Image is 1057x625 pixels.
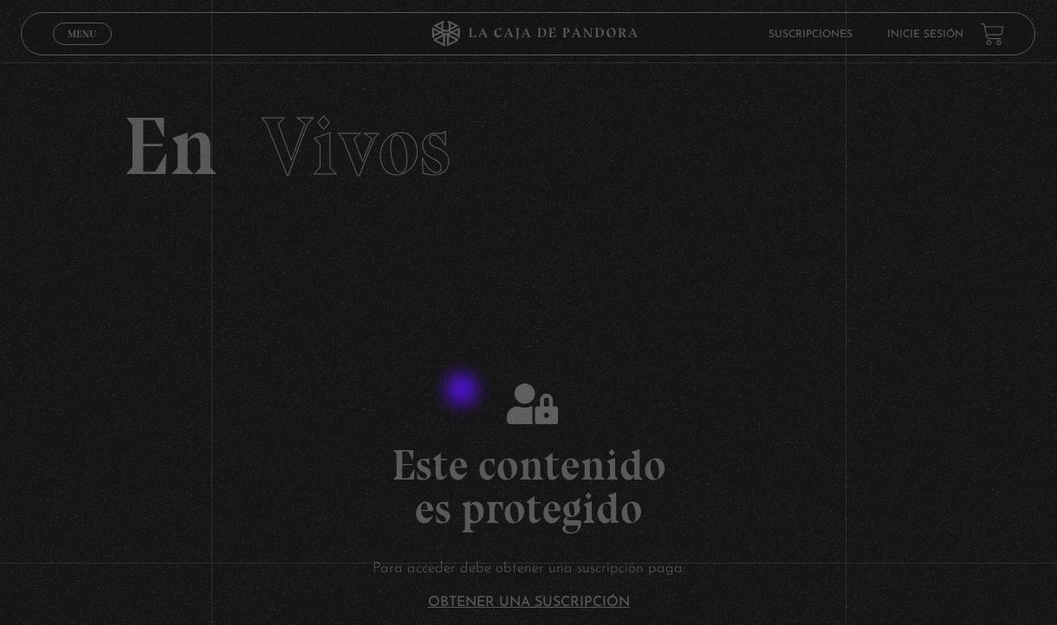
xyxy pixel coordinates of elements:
a: Inicie sesión [887,29,963,40]
h2: En [123,106,935,188]
span: Cerrar [62,43,103,55]
span: Vivos [262,97,451,196]
a: View your shopping cart [981,23,1004,46]
a: Suscripciones [768,29,853,40]
a: Obtener una suscripción [428,596,630,609]
span: Menu [68,29,97,39]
